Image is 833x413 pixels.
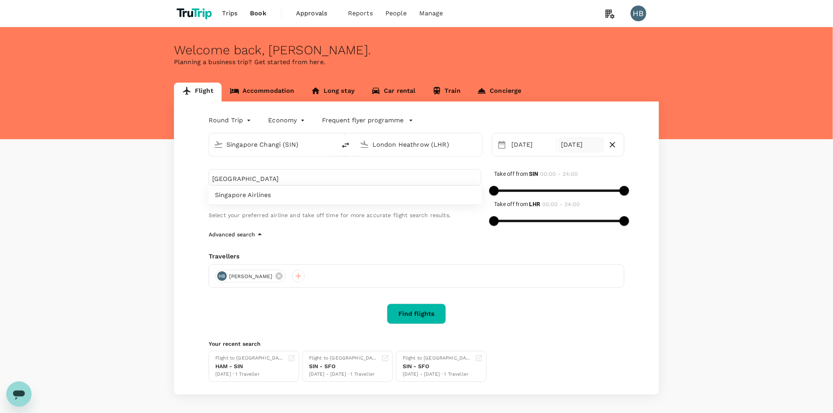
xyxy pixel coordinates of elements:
div: [DATE] - [DATE] · 1 Traveller [309,371,378,378]
span: Singapore Airlines [215,190,475,200]
p: Advanced search [209,230,255,238]
p: Your recent search [209,340,624,348]
a: Flight [174,83,222,101]
span: Trips [222,9,238,18]
div: HB [631,6,646,21]
div: SIN - SFO [403,362,472,371]
a: Concierge [469,83,529,101]
div: [DATE] [558,137,605,153]
div: Singapore Airlines [209,186,481,205]
button: Advanced search [209,230,265,239]
button: Frequent flyer programme [322,116,413,125]
div: Welcome back , [PERSON_NAME] . [174,43,659,57]
span: Approvals [296,9,335,18]
iframe: Button to launch messaging window, conversation in progress [6,382,31,407]
span: Reports [348,9,373,18]
div: HB [217,271,227,281]
img: TruTrip logo [174,5,216,22]
button: Open [477,144,478,145]
span: People [385,9,407,18]
button: Find flights [387,304,446,324]
p: Planning a business trip? Get started from here. [174,57,659,67]
p: Frequent flyer programme [322,116,404,125]
span: [PERSON_NAME] [224,273,277,280]
div: [DATE] - [DATE] · 1 Traveller [403,371,472,378]
div: SIN - SFO [309,362,378,371]
button: delete [336,136,355,155]
div: Round Trip [209,114,253,127]
div: Travellers [209,252,624,261]
div: [DATE] [508,137,555,153]
span: 00:00 - 24:00 [541,171,578,177]
div: HB[PERSON_NAME] [215,270,286,282]
div: Economy [268,114,307,127]
input: Going to [372,138,466,151]
span: Manage [419,9,443,18]
div: [DATE] · 1 Traveller [215,371,285,378]
a: Long stay [303,83,363,101]
span: Take off from [494,201,540,207]
p: Select your preferred airline and take off time for more accurate flight search results. [209,211,481,219]
span: Book [250,9,267,18]
a: Car rental [363,83,424,101]
span: 00:00 - 24:00 [542,201,580,207]
button: Open [331,144,332,145]
b: SIN [529,171,539,177]
input: Depart from [226,138,320,151]
div: Flight to [GEOGRAPHIC_DATA] [215,354,285,362]
a: Train [424,83,469,101]
div: Flight to [GEOGRAPHIC_DATA] [403,354,472,362]
b: LHR [529,201,541,207]
span: Take off from [494,171,538,177]
div: HAM - SIN [215,362,285,371]
div: Flight to [GEOGRAPHIC_DATA] [309,354,378,362]
a: Accommodation [222,83,303,101]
